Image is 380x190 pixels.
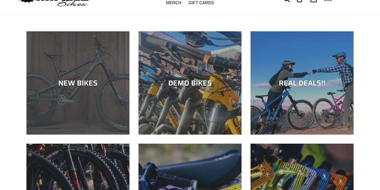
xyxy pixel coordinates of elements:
[251,31,354,135] a: REAL DEALS!!
[189,0,214,5] span: GIFT CARDS
[138,79,242,87] div: DEMO BIKES
[26,31,129,135] a: NEW BIKES
[138,31,242,135] a: DEMO BIKES
[251,79,354,87] div: REAL DEALS!!
[166,0,181,5] span: MERCH
[26,79,129,87] div: NEW BIKES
